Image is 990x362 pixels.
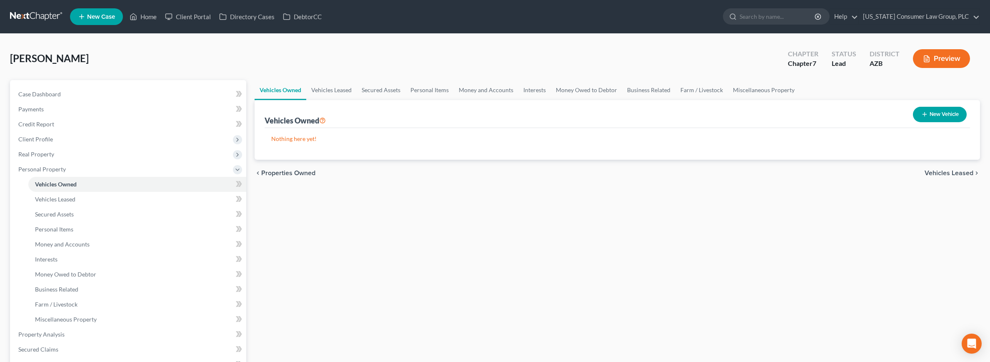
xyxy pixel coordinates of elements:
[161,9,215,24] a: Client Portal
[405,80,454,100] a: Personal Items
[18,151,54,158] span: Real Property
[18,106,44,113] span: Payments
[12,87,246,102] a: Case Dashboard
[28,312,246,327] a: Miscellaneous Property
[12,102,246,117] a: Payments
[12,342,246,357] a: Secured Claims
[255,170,315,176] button: chevron_left Properties Owned
[28,282,246,297] a: Business Related
[728,80,800,100] a: Miscellaneous Property
[832,59,856,68] div: Lead
[28,222,246,237] a: Personal Items
[125,9,161,24] a: Home
[973,170,980,176] i: chevron_right
[832,49,856,59] div: Status
[870,59,900,68] div: AZB
[859,9,980,24] a: [US_STATE] Consumer Law Group, PLC
[454,80,518,100] a: Money and Accounts
[255,80,306,100] a: Vehicles Owned
[265,116,326,126] div: Vehicles Owned
[788,49,818,59] div: Chapter
[812,59,816,67] span: 7
[261,170,315,176] span: Properties Owned
[622,80,675,100] a: Business Related
[306,80,357,100] a: Vehicles Leased
[18,346,58,353] span: Secured Claims
[35,271,96,278] span: Money Owed to Debtor
[35,211,74,218] span: Secured Assets
[10,52,89,64] span: [PERSON_NAME]
[28,297,246,312] a: Farm / Livestock
[788,59,818,68] div: Chapter
[12,327,246,342] a: Property Analysis
[870,49,900,59] div: District
[35,286,78,293] span: Business Related
[518,80,551,100] a: Interests
[740,9,816,24] input: Search by name...
[28,267,246,282] a: Money Owed to Debtor
[913,49,970,68] button: Preview
[18,136,53,143] span: Client Profile
[962,334,982,354] div: Open Intercom Messenger
[18,166,66,173] span: Personal Property
[18,90,61,98] span: Case Dashboard
[271,135,963,143] p: Nothing here yet!
[279,9,326,24] a: DebtorCC
[18,331,65,338] span: Property Analysis
[35,226,73,233] span: Personal Items
[35,301,77,308] span: Farm / Livestock
[28,207,246,222] a: Secured Assets
[215,9,279,24] a: Directory Cases
[925,170,980,176] button: Vehicles Leased chevron_right
[28,177,246,192] a: Vehicles Owned
[913,107,967,122] button: New Vehicle
[551,80,622,100] a: Money Owed to Debtor
[12,117,246,132] a: Credit Report
[35,196,75,203] span: Vehicles Leased
[18,121,54,128] span: Credit Report
[255,170,261,176] i: chevron_left
[87,14,115,20] span: New Case
[925,170,973,176] span: Vehicles Leased
[28,237,246,252] a: Money and Accounts
[28,252,246,267] a: Interests
[830,9,858,24] a: Help
[675,80,728,100] a: Farm / Livestock
[35,181,77,188] span: Vehicles Owned
[28,192,246,207] a: Vehicles Leased
[357,80,405,100] a: Secured Assets
[35,316,97,323] span: Miscellaneous Property
[35,241,90,248] span: Money and Accounts
[35,256,57,263] span: Interests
